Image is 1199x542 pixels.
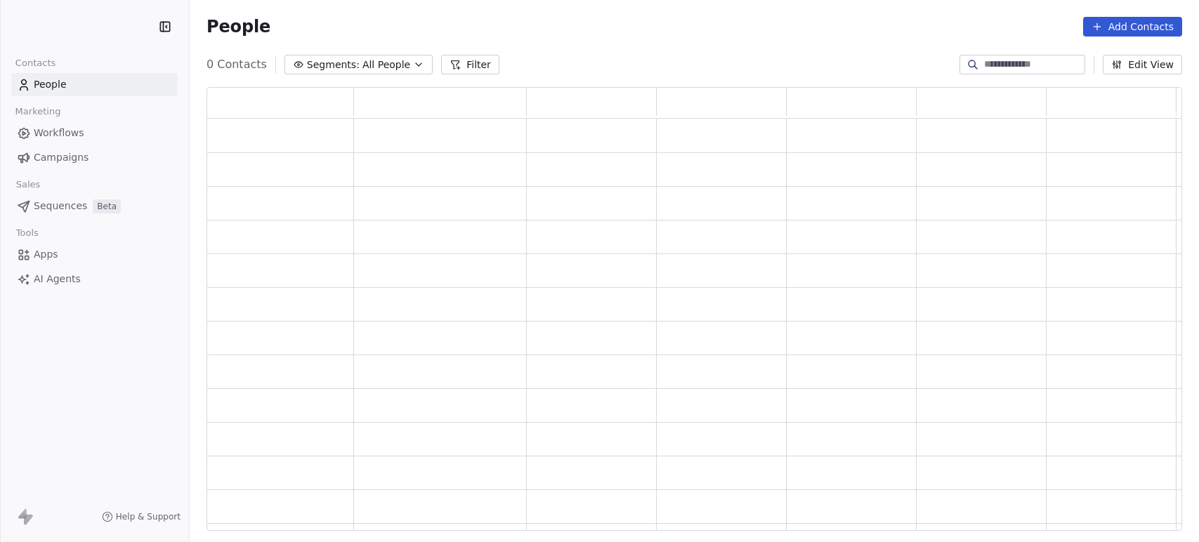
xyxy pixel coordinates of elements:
a: Campaigns [11,146,178,169]
span: Contacts [9,53,62,74]
a: Workflows [11,121,178,145]
a: Apps [11,243,178,266]
span: AI Agents [34,272,81,286]
span: Marketing [9,101,67,122]
span: Sales [10,174,46,195]
a: People [11,73,178,96]
span: Campaigns [34,150,89,165]
span: All People [362,58,410,72]
a: AI Agents [11,267,178,291]
span: Beta [93,199,121,213]
span: Sequences [34,199,87,213]
a: Help & Support [102,511,181,522]
span: 0 Contacts [207,56,267,73]
span: People [34,77,67,92]
span: People [207,16,270,37]
button: Edit View [1103,55,1182,74]
span: Tools [10,223,44,244]
span: Help & Support [116,511,181,522]
span: Apps [34,247,58,262]
span: Segments: [307,58,360,72]
button: Add Contacts [1083,17,1182,37]
span: Workflows [34,126,84,140]
button: Filter [441,55,499,74]
a: SequencesBeta [11,194,178,218]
